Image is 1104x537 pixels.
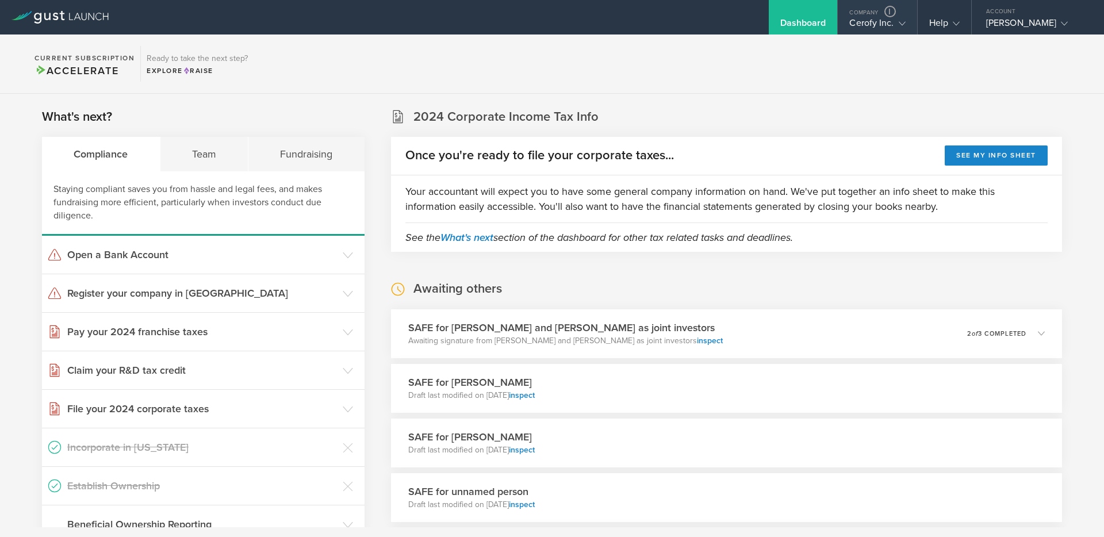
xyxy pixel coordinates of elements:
[408,429,535,444] h3: SAFE for [PERSON_NAME]
[67,324,337,339] h3: Pay your 2024 franchise taxes
[408,390,535,401] p: Draft last modified on [DATE]
[929,17,960,34] div: Help
[849,17,905,34] div: Cerofy Inc.
[67,517,337,532] h3: Beneficial Ownership Reporting
[408,499,535,511] p: Draft last modified on [DATE]
[248,137,365,171] div: Fundraising
[408,444,535,456] p: Draft last modified on [DATE]
[140,46,254,82] div: Ready to take the next step?ExploreRaise
[408,484,535,499] h3: SAFE for unnamed person
[147,55,248,63] h3: Ready to take the next step?
[408,375,535,390] h3: SAFE for [PERSON_NAME]
[697,336,723,346] a: inspect
[986,17,1084,34] div: [PERSON_NAME]
[42,109,112,125] h2: What's next?
[440,231,493,244] a: What's next
[405,231,793,244] em: See the section of the dashboard for other tax related tasks and deadlines.
[945,145,1048,166] button: See my info sheet
[780,17,826,34] div: Dashboard
[408,335,723,347] p: Awaiting signature from [PERSON_NAME] and [PERSON_NAME] as joint investors
[34,64,118,77] span: Accelerate
[67,286,337,301] h3: Register your company in [GEOGRAPHIC_DATA]
[405,184,1048,214] p: Your accountant will expect you to have some general company information on hand. We've put toget...
[183,67,213,75] span: Raise
[408,320,723,335] h3: SAFE for [PERSON_NAME] and [PERSON_NAME] as joint investors
[67,247,337,262] h3: Open a Bank Account
[160,137,249,171] div: Team
[67,440,337,455] h3: Incorporate in [US_STATE]
[509,445,535,455] a: inspect
[42,137,160,171] div: Compliance
[34,55,135,62] h2: Current Subscription
[67,363,337,378] h3: Claim your R&D tax credit
[67,401,337,416] h3: File your 2024 corporate taxes
[413,281,502,297] h2: Awaiting others
[972,330,978,337] em: of
[413,109,599,125] h2: 2024 Corporate Income Tax Info
[967,331,1026,337] p: 2 3 completed
[405,147,674,164] h2: Once you're ready to file your corporate taxes...
[67,478,337,493] h3: Establish Ownership
[147,66,248,76] div: Explore
[509,390,535,400] a: inspect
[42,171,365,236] div: Staying compliant saves you from hassle and legal fees, and makes fundraising more efficient, par...
[509,500,535,509] a: inspect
